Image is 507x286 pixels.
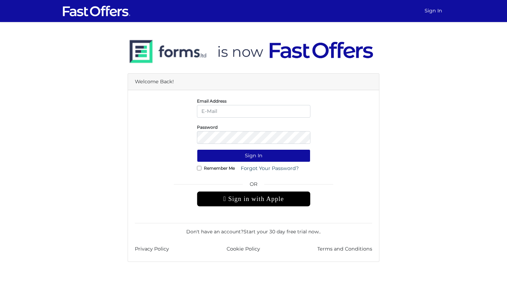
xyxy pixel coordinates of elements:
div: Welcome Back! [128,74,379,90]
a: Forgot Your Password? [236,162,303,175]
div: Sign in with Apple [197,191,310,206]
button: Sign In [197,149,310,162]
a: Privacy Policy [135,245,169,253]
label: Email Address [197,100,227,102]
a: Start your 30 day free trial now. [243,229,320,235]
input: E-Mail [197,105,310,118]
label: Remember Me [204,167,235,169]
a: Terms and Conditions [317,245,372,253]
a: Sign In [422,4,445,18]
div: Don't have an account? . [135,223,372,235]
label: Password [197,126,218,128]
span: OR [197,180,310,191]
a: Cookie Policy [227,245,260,253]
